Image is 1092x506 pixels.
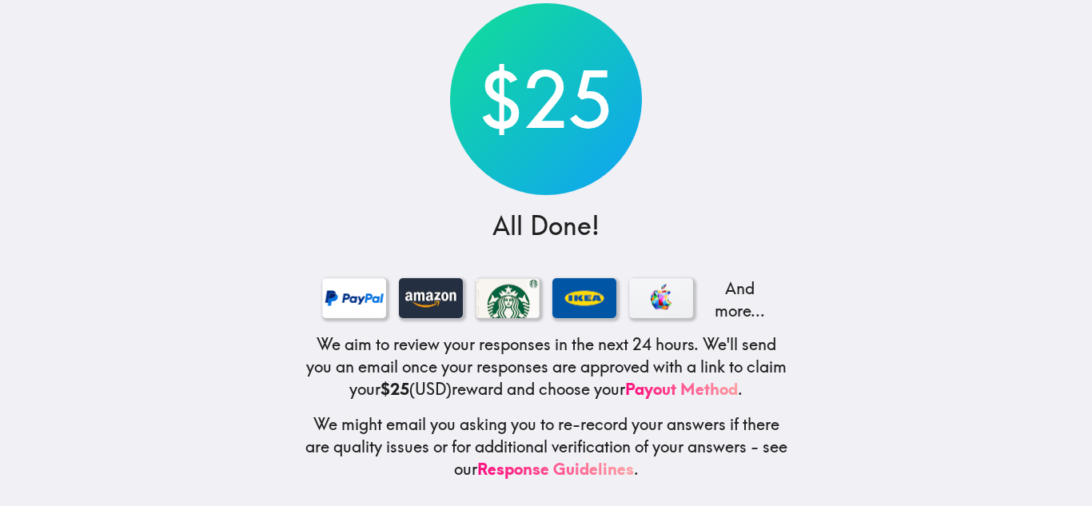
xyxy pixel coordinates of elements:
[303,333,789,400] h5: We aim to review your responses in the next 24 hours. We'll send you an email once your responses...
[477,459,634,479] a: Response Guidelines
[381,379,409,399] b: $25
[625,379,738,399] a: Payout Method
[706,277,770,322] p: And more...
[303,413,789,480] h5: We might email you asking you to re-record your answers if there are quality issues or for additi...
[450,3,642,195] div: $25
[492,208,600,244] h3: All Done!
